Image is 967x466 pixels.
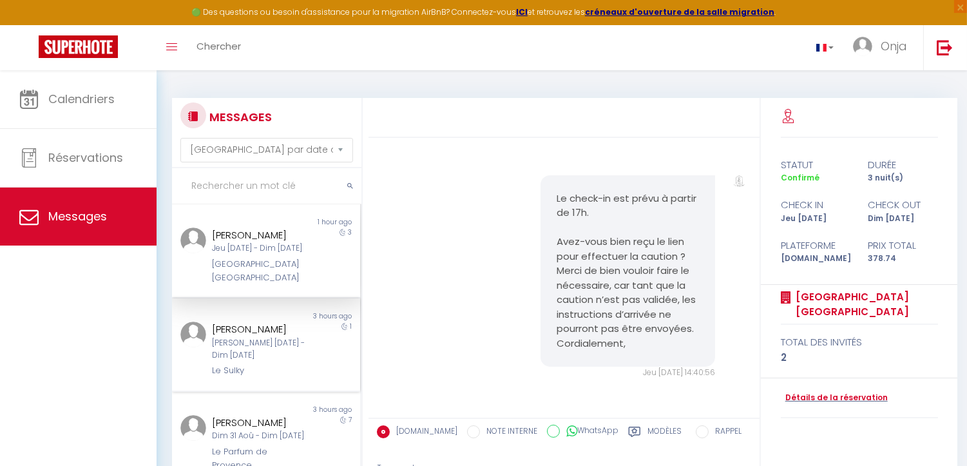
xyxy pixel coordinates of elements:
[516,6,528,17] a: ICI
[212,258,305,284] div: [GEOGRAPHIC_DATA] [GEOGRAPHIC_DATA]
[853,37,872,56] img: ...
[39,35,118,58] img: Super Booking
[212,337,305,362] div: [PERSON_NAME] [DATE] - Dim [DATE]
[781,392,888,404] a: Détails de la réservation
[350,322,352,331] span: 1
[912,408,957,456] iframe: Chat
[560,425,618,439] label: WhatsApp
[196,39,241,53] span: Chercher
[180,322,206,347] img: ...
[212,364,305,377] div: Le Sulky
[180,415,206,441] img: ...
[48,91,115,107] span: Calendriers
[709,425,742,440] label: RAPPEL
[390,425,457,440] label: [DOMAIN_NAME]
[180,228,206,253] img: ...
[772,213,859,225] div: Jeu [DATE]
[172,168,361,204] input: Rechercher un mot clé
[772,253,859,265] div: [DOMAIN_NAME]
[937,39,953,55] img: logout
[206,102,272,131] h3: MESSAGES
[212,322,305,337] div: [PERSON_NAME]
[266,217,360,228] div: 1 hour ago
[781,350,938,365] div: 2
[266,311,360,322] div: 3 hours ago
[791,289,938,320] a: [GEOGRAPHIC_DATA] [GEOGRAPHIC_DATA]
[187,25,251,70] a: Chercher
[557,191,699,351] pre: Le check-in est prévu à partir de 17h. Avez-vous bien reçu le lien pour effectuer la caution ? Me...
[781,335,938,350] div: total des invités
[881,38,907,54] span: Onja
[48,208,107,224] span: Messages
[266,405,360,415] div: 3 hours ago
[781,172,819,183] span: Confirmé
[10,5,49,44] button: Ouvrir le widget de chat LiveChat
[843,25,923,70] a: ... Onja
[480,425,537,440] label: NOTE INTERNE
[541,367,715,379] div: Jeu [DATE] 14:40:56
[348,228,352,237] span: 3
[585,6,774,17] a: créneaux d'ouverture de la salle migration
[732,175,747,187] img: ...
[859,213,946,225] div: Dim [DATE]
[859,157,946,173] div: durée
[212,228,305,243] div: [PERSON_NAME]
[212,415,305,431] div: [PERSON_NAME]
[212,430,305,442] div: Dim 31 Aoû - Dim [DATE]
[859,172,946,184] div: 3 nuit(s)
[772,238,859,253] div: Plateforme
[647,425,682,442] label: Modèles
[212,242,305,255] div: Jeu [DATE] - Dim [DATE]
[772,157,859,173] div: statut
[859,253,946,265] div: 378.74
[772,197,859,213] div: check in
[349,415,352,425] span: 7
[859,197,946,213] div: check out
[48,150,123,166] span: Réservations
[859,238,946,253] div: Prix total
